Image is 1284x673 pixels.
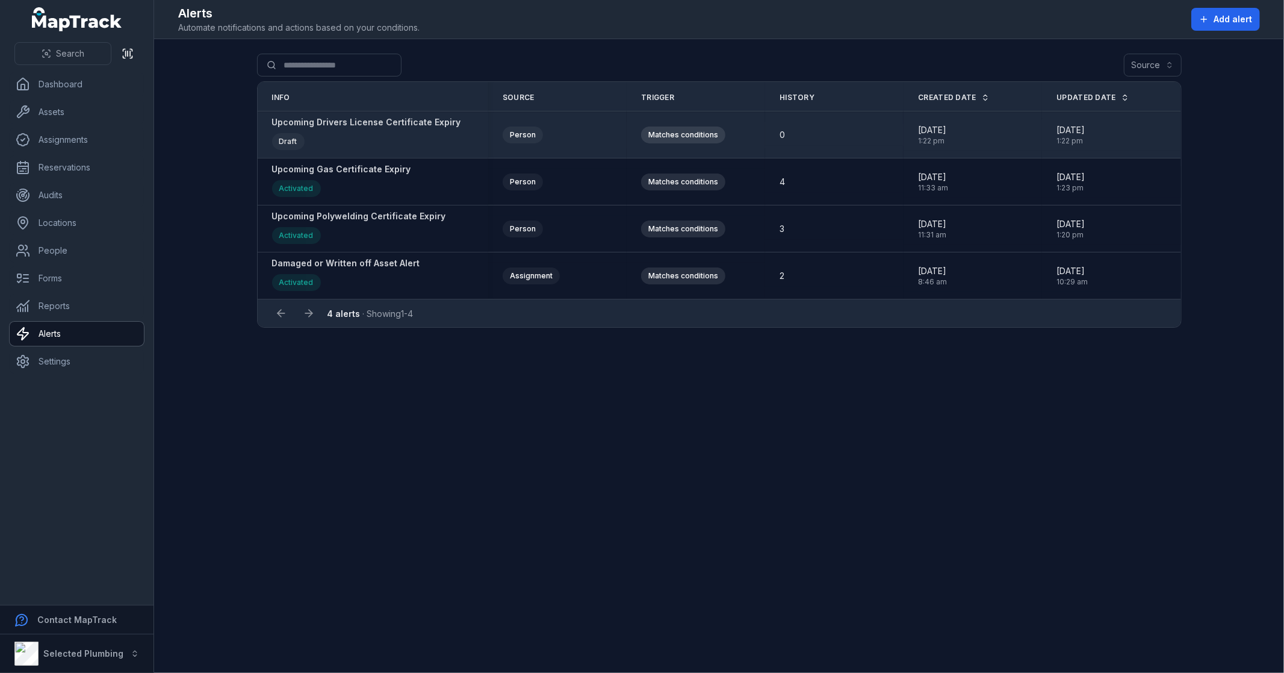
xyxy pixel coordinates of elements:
div: Matches conditions [641,127,725,143]
a: Audits [10,183,144,207]
a: Updated Date [1056,93,1129,102]
a: Damaged or Written off Asset AlertActivated [272,257,420,294]
span: [DATE] [918,218,946,230]
span: 0 [780,129,785,141]
span: Created Date [918,93,976,102]
span: Source [503,93,535,102]
span: 4 [780,176,785,188]
a: Upcoming Drivers License Certificate ExpiryDraft [272,116,461,153]
span: [DATE] [1056,218,1085,230]
span: Search [56,48,84,60]
a: Upcoming Polywelding Certificate ExpiryActivated [272,210,446,247]
span: [DATE] [1056,171,1085,183]
span: Info [272,93,290,102]
span: 11:33 am [918,183,948,193]
time: 8/18/2025, 1:22:30 PM [918,124,946,146]
span: 1:23 pm [1056,183,1085,193]
a: Dashboard [10,72,144,96]
time: 8/18/2025, 1:22:54 PM [1056,124,1085,146]
div: Person [503,174,543,190]
div: Draft [272,133,305,150]
span: Automate notifications and actions based on your conditions. [178,22,420,34]
div: Matches conditions [641,174,725,190]
time: 3/27/2025, 10:29:05 AM [1056,265,1088,287]
span: History [780,93,814,102]
strong: Damaged or Written off Asset Alert [272,257,420,269]
strong: Upcoming Gas Certificate Expiry [272,163,411,175]
a: Forms [10,266,144,290]
div: Matches conditions [641,221,725,237]
time: 1/15/2025, 8:46:09 AM [918,265,947,287]
a: MapTrack [32,7,122,31]
span: · Showing 1 - 4 [327,308,414,319]
a: Settings [10,349,144,374]
strong: Upcoming Drivers License Certificate Expiry [272,116,461,128]
span: 1:22 pm [1056,136,1085,146]
strong: Selected Plumbing [43,648,123,659]
time: 8/18/2025, 11:31:57 AM [918,218,946,240]
span: [DATE] [918,265,947,277]
div: Matches conditions [641,268,725,284]
span: [DATE] [918,171,948,183]
div: Person [503,221,543,237]
span: [DATE] [1056,124,1085,136]
a: People [10,239,144,263]
time: 8/18/2025, 11:33:45 AM [918,171,948,193]
span: 1:22 pm [918,136,946,146]
a: Reports [10,294,144,318]
a: Locations [10,211,144,235]
a: Assignments [10,128,144,152]
span: 3 [780,223,784,235]
span: [DATE] [918,124,946,136]
div: Assignment [503,268,560,284]
a: Reservations [10,155,144,180]
button: Search [14,42,111,65]
button: Source [1124,54,1182,77]
a: Alerts [10,322,144,346]
time: 8/18/2025, 1:20:10 PM [1056,218,1085,240]
h2: Alerts [178,5,420,22]
div: Activated [272,274,321,291]
div: Activated [272,227,321,244]
strong: 4 alerts [327,308,361,319]
span: 11:31 am [918,230,946,240]
a: Assets [10,100,144,124]
span: 10:29 am [1056,277,1088,287]
span: Add alert [1214,13,1252,25]
span: Updated Date [1056,93,1116,102]
span: [DATE] [1056,265,1088,277]
time: 8/18/2025, 1:23:13 PM [1056,171,1085,193]
strong: Contact MapTrack [37,615,117,625]
button: Add alert [1191,8,1260,31]
strong: Upcoming Polywelding Certificate Expiry [272,210,446,222]
a: Created Date [918,93,990,102]
span: Trigger [641,93,674,102]
div: Activated [272,180,321,197]
div: Person [503,127,543,143]
a: Upcoming Gas Certificate ExpiryActivated [272,163,411,200]
span: 1:20 pm [1056,230,1085,240]
span: 8:46 am [918,277,947,287]
span: 2 [780,270,784,282]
